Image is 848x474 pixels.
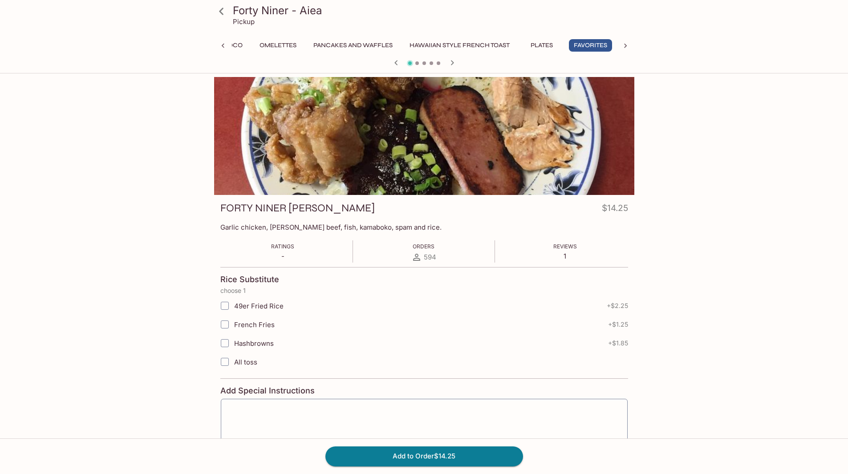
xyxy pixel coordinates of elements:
p: - [271,252,294,260]
p: Pickup [233,17,255,26]
p: 1 [553,252,577,260]
button: Favorites [569,39,612,52]
span: 49er Fried Rice [234,302,284,310]
span: Hashbrowns [234,339,274,348]
p: Garlic chicken, [PERSON_NAME] beef, fish, kamaboko, spam and rice. [220,223,628,231]
button: Plates [522,39,562,52]
h3: FORTY NINER [PERSON_NAME] [220,201,375,215]
span: + $1.85 [608,340,628,347]
span: 594 [424,253,436,261]
span: Ratings [271,243,294,250]
button: Omelettes [255,39,301,52]
h3: Forty Niner - Aiea [233,4,631,17]
button: Hawaiian Style French Toast [405,39,515,52]
h4: $14.25 [602,201,628,219]
button: Pancakes and Waffles [308,39,398,52]
h4: Rice Substitute [220,275,279,284]
div: FORTY NINER BENTO [214,77,634,195]
span: French Fries [234,320,275,329]
h4: Add Special Instructions [220,386,628,396]
p: choose 1 [220,287,628,294]
span: All toss [234,358,257,366]
span: Orders [413,243,434,250]
button: Add to Order$14.25 [325,446,523,466]
span: + $2.25 [607,302,628,309]
span: Reviews [553,243,577,250]
span: + $1.25 [608,321,628,328]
